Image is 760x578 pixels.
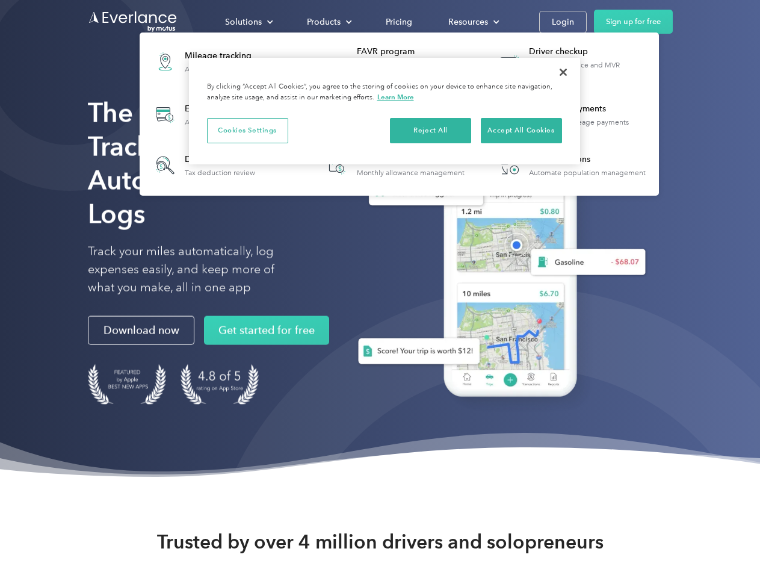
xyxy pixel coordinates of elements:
a: HR IntegrationsAutomate population management [490,146,652,185]
div: Automatic transaction logs [185,118,271,126]
div: By clicking “Accept All Cookies”, you agree to the storing of cookies on your device to enhance s... [207,82,562,103]
a: Pricing [374,11,424,33]
img: Badge for Featured by Apple Best New Apps [88,364,166,405]
a: Mileage trackingAutomatic mileage logs [146,40,269,84]
nav: Products [140,33,659,196]
a: More information about your privacy, opens in a new tab [377,93,414,101]
a: Sign up for free [594,10,673,34]
div: License, insurance and MVR verification [529,61,652,78]
div: Automate population management [529,169,646,177]
a: Expense trackingAutomatic transaction logs [146,93,277,137]
button: Close [550,59,576,85]
div: HR Integrations [529,154,646,166]
img: 4.9 out of 5 stars on the app store [181,364,259,405]
button: Cookies Settings [207,118,288,143]
button: Reject All [390,118,471,143]
div: Resources [436,11,509,33]
img: Everlance, mileage tracker app, expense tracking app [339,114,655,415]
div: Solutions [225,14,262,30]
div: Driver checkup [529,46,652,58]
a: Go to homepage [88,10,178,33]
div: Privacy [189,58,580,164]
div: Solutions [213,11,283,33]
p: Track your miles automatically, log expenses easily, and keep more of what you make, all in one app [88,243,303,297]
a: Login [539,11,587,33]
a: Download now [88,316,194,345]
a: Deduction finderTax deduction review [146,146,261,185]
div: Products [295,11,362,33]
div: Tax deduction review [185,169,255,177]
div: Deduction finder [185,154,255,166]
a: Accountable planMonthly allowance management [318,146,471,185]
a: Driver checkupLicense, insurance and MVR verification [490,40,653,84]
div: Cookie banner [189,58,580,164]
div: Login [552,14,574,30]
div: FAVR program [357,46,480,58]
div: Pricing [386,14,412,30]
a: Get started for free [204,316,329,345]
div: Expense tracking [185,103,271,115]
div: Mileage tracking [185,50,263,62]
div: Monthly allowance management [357,169,465,177]
a: FAVR programFixed & Variable Rate reimbursement design & management [318,40,481,84]
button: Accept All Cookies [481,118,562,143]
strong: Trusted by over 4 million drivers and solopreneurs [157,530,604,554]
div: Automatic mileage logs [185,65,263,73]
div: Products [307,14,341,30]
div: Resources [448,14,488,30]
